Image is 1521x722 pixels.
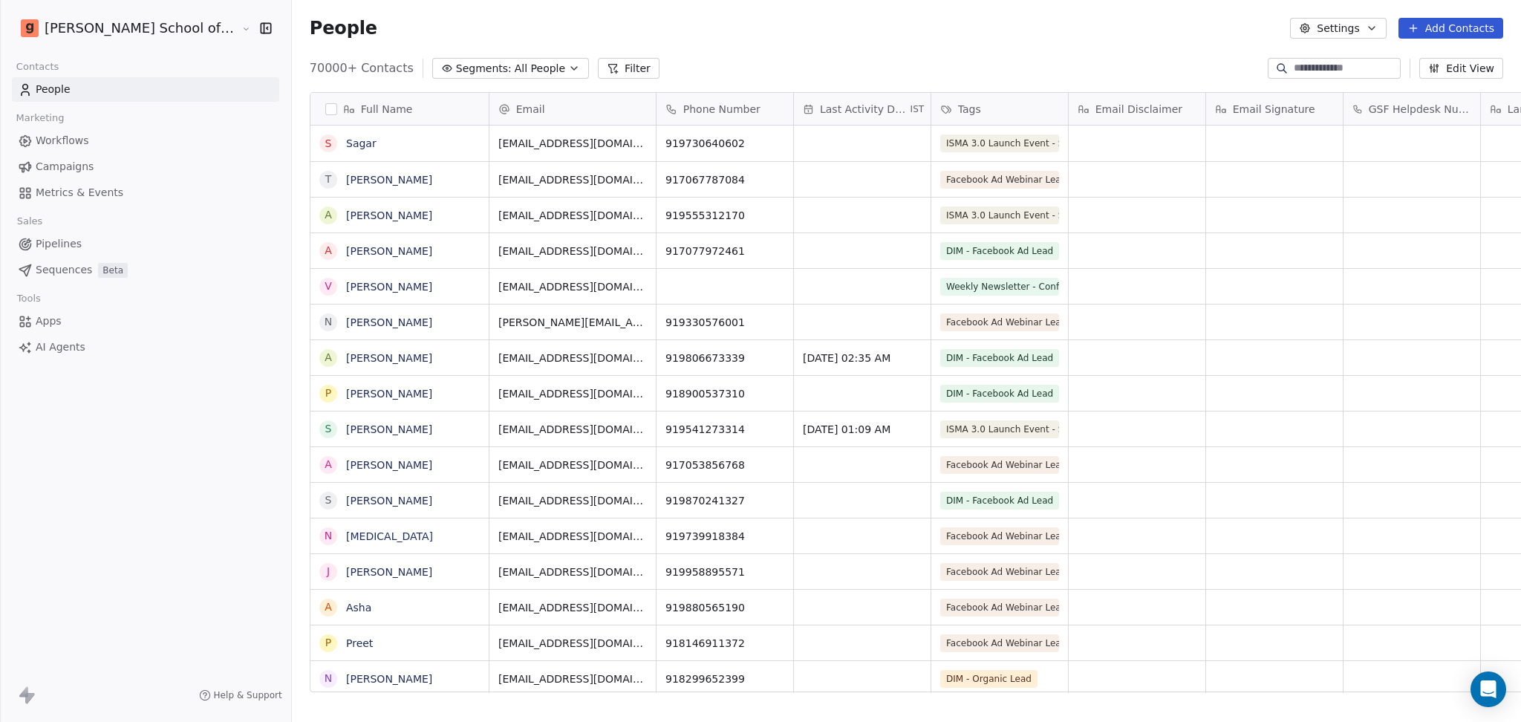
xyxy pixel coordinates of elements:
span: ISMA 3.0 Launch Event - Signup [940,420,1059,438]
div: Full Name [310,93,489,125]
a: Apps [12,309,279,334]
span: People [36,82,71,97]
span: Tools [10,287,47,310]
div: A [325,207,332,223]
span: 70000+ Contacts [310,59,414,77]
a: [PERSON_NAME] [346,174,432,186]
span: [EMAIL_ADDRESS][DOMAIN_NAME] [498,244,647,258]
div: Email [489,93,656,125]
a: Asha [346,602,371,614]
span: [EMAIL_ADDRESS][DOMAIN_NAME] [498,386,647,401]
span: ISMA 3.0 Launch Event - Signup [940,206,1059,224]
span: [EMAIL_ADDRESS][DOMAIN_NAME] [498,493,647,508]
span: ISMA 3.0 Launch Event - Signup [940,134,1059,152]
div: Phone Number [657,93,793,125]
span: Full Name [361,102,413,117]
span: 919739918384 [665,529,784,544]
span: [EMAIL_ADDRESS][DOMAIN_NAME] [498,458,647,472]
span: AI Agents [36,339,85,355]
span: Facebook Ad Webinar Lead [940,313,1059,331]
a: [PERSON_NAME] [346,495,432,507]
button: Settings [1290,18,1386,39]
div: Email Signature [1206,93,1343,125]
a: [PERSON_NAME] [346,423,432,435]
span: Email Signature [1233,102,1315,117]
span: [EMAIL_ADDRESS][DOMAIN_NAME] [498,208,647,223]
span: Facebook Ad Webinar Lead [940,599,1059,617]
a: AI Agents [12,335,279,360]
span: Email Disclaimer [1095,102,1182,117]
span: Last Activity Date [820,102,908,117]
div: Tags [931,93,1068,125]
span: GSF Helpdesk Number [1369,102,1471,117]
a: [PERSON_NAME] [346,352,432,364]
a: Workflows [12,129,279,153]
span: Sequences [36,262,92,278]
span: [DATE] 02:35 AM [803,351,922,365]
span: 918146911372 [665,636,784,651]
a: [PERSON_NAME] [346,566,432,578]
span: Email [516,102,545,117]
span: [EMAIL_ADDRESS][DOMAIN_NAME] [498,136,647,151]
span: Campaigns [36,159,94,175]
span: DIM - Facebook Ad Lead [940,492,1059,510]
span: 917077972461 [665,244,784,258]
a: People [12,77,279,102]
span: [PERSON_NAME][EMAIL_ADDRESS][PERSON_NAME][DOMAIN_NAME] [498,315,647,330]
span: [DATE] 01:09 AM [803,422,922,437]
a: Help & Support [199,689,282,701]
span: [EMAIL_ADDRESS][DOMAIN_NAME] [498,529,647,544]
span: [EMAIL_ADDRESS][DOMAIN_NAME] [498,422,647,437]
span: 919870241327 [665,493,784,508]
span: 919806673339 [665,351,784,365]
span: [EMAIL_ADDRESS][DOMAIN_NAME] [498,636,647,651]
span: DIM - Organic Lead [940,670,1038,688]
span: Help & Support [214,689,282,701]
span: [EMAIL_ADDRESS][DOMAIN_NAME] [498,600,647,615]
a: [PERSON_NAME] [346,673,432,685]
button: Filter [598,58,659,79]
span: 917053856768 [665,458,784,472]
span: Sales [10,210,49,232]
span: 918900537310 [665,386,784,401]
div: P [325,635,331,651]
span: All People [515,61,565,77]
a: [PERSON_NAME] [346,245,432,257]
span: Facebook Ad Webinar Lead [940,456,1059,474]
a: [PERSON_NAME] [346,281,432,293]
span: DIM - Facebook Ad Lead [940,385,1059,403]
span: 919730640602 [665,136,784,151]
span: Facebook Ad Webinar Lead [940,171,1059,189]
a: Preet [346,637,373,649]
div: Last Activity DateIST [794,93,931,125]
button: Edit View [1419,58,1503,79]
a: Sagar [346,137,377,149]
div: T [325,172,331,187]
div: N [325,528,332,544]
span: [EMAIL_ADDRESS][DOMAIN_NAME] [498,279,647,294]
div: P [325,386,331,401]
span: Weekly Newsletter - Confirmed [940,278,1059,296]
span: Beta [98,263,128,278]
span: Workflows [36,133,89,149]
span: Segments: [456,61,512,77]
span: 919541273314 [665,422,784,437]
span: [EMAIL_ADDRESS][DOMAIN_NAME] [498,351,647,365]
div: N [325,671,332,686]
span: [EMAIL_ADDRESS][DOMAIN_NAME] [498,172,647,187]
img: Goela%20School%20Logos%20(4).png [21,19,39,37]
div: GSF Helpdesk Number [1344,93,1480,125]
span: IST [911,103,925,115]
div: A [325,350,332,365]
div: J [327,564,330,579]
span: Phone Number [683,102,760,117]
a: [MEDICAL_DATA] [346,530,433,542]
span: 917067787084 [665,172,784,187]
div: A [325,599,332,615]
div: A [325,457,332,472]
span: 919330576001 [665,315,784,330]
span: [EMAIL_ADDRESS][DOMAIN_NAME] [498,671,647,686]
span: Apps [36,313,62,329]
span: 919880565190 [665,600,784,615]
span: Pipelines [36,236,82,252]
